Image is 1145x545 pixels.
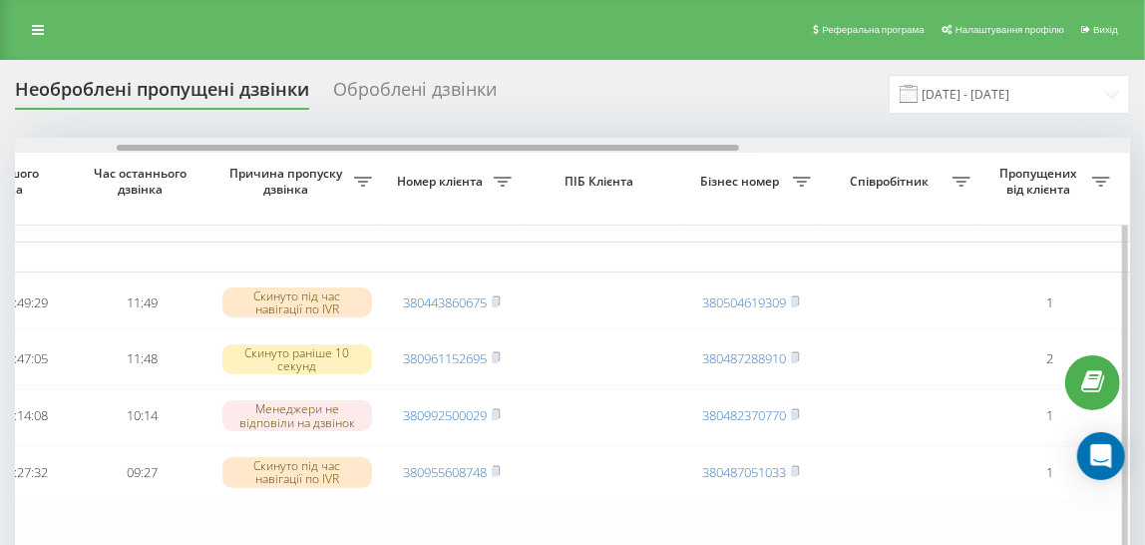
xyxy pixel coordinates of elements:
[222,344,372,374] div: Скинуто раніше 10 секунд
[1077,432,1125,480] div: Open Intercom Messenger
[990,166,1092,197] span: Пропущених від клієнта
[73,389,212,442] td: 10:14
[1093,24,1118,35] span: Вихід
[15,79,309,110] div: Необроблені пропущені дзвінки
[539,174,664,190] span: ПІБ Клієнта
[333,79,497,110] div: Оброблені дзвінки
[980,446,1120,499] td: 1
[691,174,793,190] span: Бізнес номер
[980,276,1120,329] td: 1
[831,174,953,190] span: Співробітник
[73,276,212,329] td: 11:49
[73,332,212,385] td: 11:48
[702,293,786,311] a: 380504619309
[403,349,487,367] a: 380961152695
[222,400,372,430] div: Менеджери не відповіли на дзвінок
[702,463,786,481] a: 380487051033
[980,389,1120,442] td: 1
[702,349,786,367] a: 380487288910
[702,406,786,424] a: 380482370770
[403,463,487,481] a: 380955608748
[822,24,925,35] span: Реферальна програма
[89,166,196,197] span: Час останнього дзвінка
[392,174,494,190] span: Номер клієнта
[73,446,212,499] td: 09:27
[222,287,372,317] div: Скинуто під час навігації по IVR
[222,166,354,197] span: Причина пропуску дзвінка
[980,332,1120,385] td: 2
[403,406,487,424] a: 380992500029
[955,24,1064,35] span: Налаштування профілю
[222,457,372,487] div: Скинуто під час навігації по IVR
[403,293,487,311] a: 380443860675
